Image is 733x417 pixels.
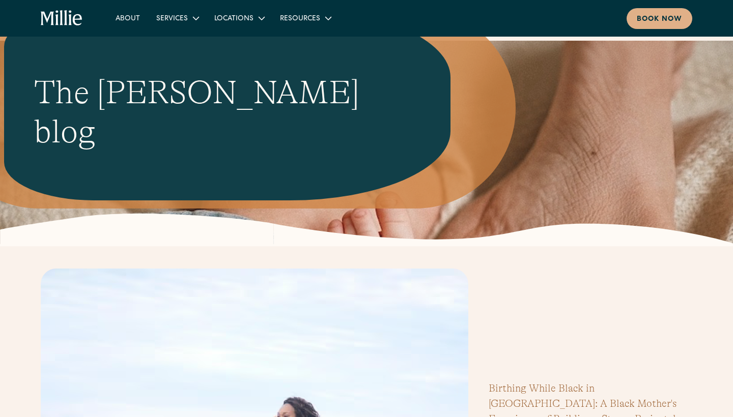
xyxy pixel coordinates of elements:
div: Services [148,10,206,26]
div: Locations [214,14,253,24]
div: Resources [280,14,320,24]
h1: The [PERSON_NAME] blog [34,73,385,152]
div: Locations [206,10,272,26]
div: Services [156,14,188,24]
a: About [107,10,148,26]
div: Resources [272,10,339,26]
a: home [41,10,83,26]
a: Book now [627,8,692,29]
div: Book now [637,14,682,25]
